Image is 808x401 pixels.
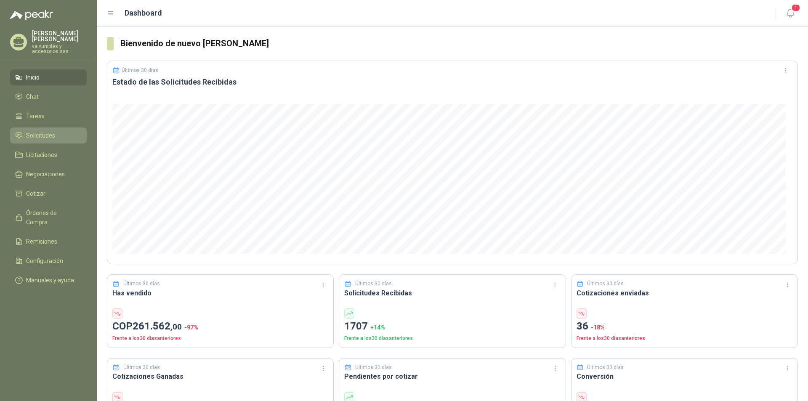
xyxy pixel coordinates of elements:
[10,272,87,288] a: Manuales y ayuda
[587,280,624,288] p: Últimos 30 días
[587,364,624,372] p: Últimos 30 días
[10,108,87,124] a: Tareas
[26,112,45,121] span: Tareas
[26,92,39,101] span: Chat
[10,205,87,230] a: Órdenes de Compra
[791,4,800,12] span: 1
[370,324,385,331] span: + 14 %
[591,324,605,331] span: -18 %
[355,280,392,288] p: Últimos 30 días
[577,371,792,382] h3: Conversión
[122,67,158,73] p: Últimos 30 días
[112,319,328,335] p: COP
[10,127,87,143] a: Solicitudes
[344,371,560,382] h3: Pendientes por cotizar
[112,77,792,87] h3: Estado de las Solicitudes Recibidas
[26,131,55,140] span: Solicitudes
[125,7,162,19] h1: Dashboard
[10,69,87,85] a: Inicio
[123,280,160,288] p: Últimos 30 días
[32,30,87,42] p: [PERSON_NAME] [PERSON_NAME]
[26,208,79,227] span: Órdenes de Compra
[26,150,57,159] span: Licitaciones
[112,335,328,343] p: Frente a los 30 días anteriores
[783,6,798,21] button: 1
[10,89,87,105] a: Chat
[10,10,53,20] img: Logo peakr
[26,237,57,246] span: Remisiones
[112,371,328,382] h3: Cotizaciones Ganadas
[123,364,160,372] p: Últimos 30 días
[344,335,560,343] p: Frente a los 30 días anteriores
[112,288,328,298] h3: Has vendido
[184,324,198,331] span: -97 %
[577,335,792,343] p: Frente a los 30 días anteriores
[577,319,792,335] p: 36
[10,166,87,182] a: Negociaciones
[10,234,87,250] a: Remisiones
[10,186,87,202] a: Cotizar
[26,256,63,266] span: Configuración
[32,44,87,54] p: valvuniples y accesorios sas
[26,73,40,82] span: Inicio
[344,319,560,335] p: 1707
[26,276,74,285] span: Manuales y ayuda
[26,170,65,179] span: Negociaciones
[10,147,87,163] a: Licitaciones
[170,322,182,332] span: ,00
[133,320,182,332] span: 261.562
[344,288,560,298] h3: Solicitudes Recibidas
[355,364,392,372] p: Últimos 30 días
[26,189,45,198] span: Cotizar
[10,253,87,269] a: Configuración
[577,288,792,298] h3: Cotizaciones enviadas
[120,37,798,50] h3: Bienvenido de nuevo [PERSON_NAME]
